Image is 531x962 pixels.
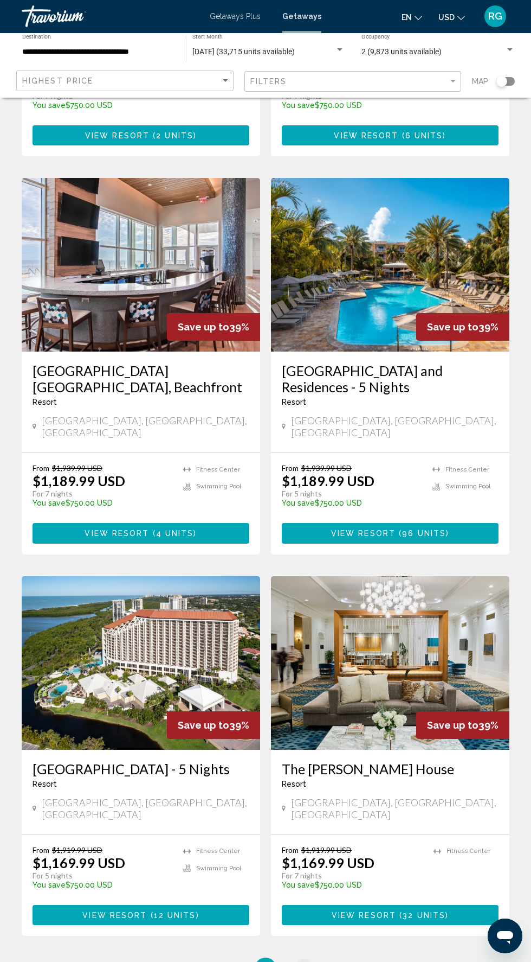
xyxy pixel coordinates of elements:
span: ( ) [396,530,449,538]
a: Getaways Plus [210,12,261,21]
button: View Resort(96 units) [282,523,498,543]
a: The [PERSON_NAME] House [282,761,498,777]
span: Save up to [178,321,229,333]
div: 39% [167,711,260,739]
a: View Resort(32 units) [282,905,498,925]
span: From [33,463,49,473]
p: $750.00 USD [33,881,172,889]
p: $1,169.99 USD [33,855,125,871]
span: [GEOGRAPHIC_DATA], [GEOGRAPHIC_DATA], [GEOGRAPHIC_DATA] [291,415,498,438]
span: en [402,13,412,22]
span: $1,919.99 USD [301,845,352,855]
span: [GEOGRAPHIC_DATA], [GEOGRAPHIC_DATA], [GEOGRAPHIC_DATA] [291,797,498,820]
span: Swimming Pool [196,483,241,490]
a: Travorium [22,5,199,27]
span: USD [438,13,455,22]
span: View Resort [332,911,396,920]
span: Fitness Center [446,848,490,855]
span: From [282,463,299,473]
span: $1,919.99 USD [52,845,102,855]
p: $750.00 USD [282,881,423,889]
a: [GEOGRAPHIC_DATA] and Residences - 5 Nights [282,362,498,395]
img: S050O01X.jpg [22,178,260,352]
span: From [282,845,299,855]
span: 2 (9,873 units available) [361,47,442,56]
span: [GEOGRAPHIC_DATA], [GEOGRAPHIC_DATA], [GEOGRAPHIC_DATA] [42,797,249,820]
span: ( ) [396,911,449,920]
img: S340I01X.jpg [271,576,509,750]
span: View Resort [82,911,147,920]
span: You save [33,101,66,110]
p: $1,169.99 USD [282,855,374,871]
span: Resort [282,398,306,406]
div: 39% [416,711,509,739]
p: $1,189.99 USD [33,473,125,489]
span: 96 units [402,530,446,538]
p: $1,189.99 USD [282,473,374,489]
span: $1,939.99 USD [52,463,102,473]
span: [DATE] (33,715 units available) [192,47,295,56]
span: [GEOGRAPHIC_DATA], [GEOGRAPHIC_DATA], [GEOGRAPHIC_DATA] [42,415,249,438]
span: View Resort [85,530,149,538]
span: Swimming Pool [445,483,490,490]
p: $750.00 USD [33,499,172,507]
a: [GEOGRAPHIC_DATA] [GEOGRAPHIC_DATA], Beachfront [33,362,249,395]
button: View Resort(12 units) [33,905,249,925]
span: 12 units [154,911,196,920]
span: Save up to [427,719,478,731]
button: View Resort(6 units) [282,125,498,145]
button: Filter [244,71,462,93]
span: $1,939.99 USD [301,463,352,473]
img: RZ71O01X.jpg [271,178,509,352]
p: For 7 nights [33,489,172,499]
span: You save [33,499,66,507]
span: Map [472,74,488,89]
p: $750.00 USD [33,101,172,110]
span: View Resort [85,131,150,140]
mat-select: Sort by [22,77,230,86]
span: 6 units [405,131,443,140]
span: 4 units [156,530,194,538]
span: Highest Price [22,77,93,85]
span: Save up to [427,321,478,333]
button: User Menu [481,5,509,28]
span: ( ) [147,911,199,920]
span: Fitness Center [445,466,489,473]
span: Fitness Center [196,848,240,855]
span: You save [282,101,315,110]
span: ( ) [150,131,197,140]
button: View Resort(4 units) [33,523,249,543]
span: You save [33,881,66,889]
a: Getaways [282,12,321,21]
span: ( ) [150,530,197,538]
span: Resort [282,780,306,788]
span: Swimming Pool [196,865,241,872]
span: View Resort [334,131,398,140]
a: [GEOGRAPHIC_DATA] - 5 Nights [33,761,249,777]
span: Fitness Center [196,466,240,473]
span: ( ) [399,131,446,140]
div: 39% [167,313,260,341]
p: For 5 nights [33,871,172,881]
span: Filters [250,77,287,86]
button: View Resort(2 units) [33,125,249,145]
button: Change currency [438,9,465,25]
p: For 7 nights [282,871,423,881]
span: 2 units [156,131,193,140]
iframe: Button to launch messaging window [488,919,522,953]
div: 39% [416,313,509,341]
span: You save [282,881,315,889]
button: Change language [402,9,422,25]
p: $750.00 USD [282,101,422,110]
span: From [33,845,49,855]
span: Save up to [178,719,229,731]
